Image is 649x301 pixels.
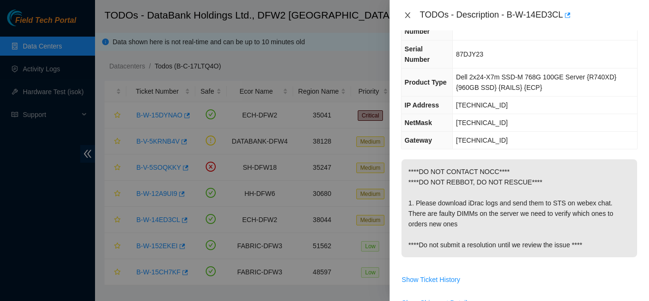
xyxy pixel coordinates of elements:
[405,45,430,63] span: Serial Number
[401,272,461,287] button: Show Ticket History
[405,78,447,86] span: Product Type
[456,101,508,109] span: [TECHNICAL_ID]
[456,73,617,91] span: Dell 2x24-X7m SSD-M 768G 100GE Server {R740XD} {960GB SSD} {RAILS} {ECP}
[405,101,439,109] span: IP Address
[401,159,637,257] p: ****DO NOT CONTACT NOCC**** ****DO NOT REBBOT, DO NOT RESCUE**** 1. Please download iDrac logs an...
[456,119,508,126] span: [TECHNICAL_ID]
[405,119,432,126] span: NetMask
[420,8,638,23] div: TODOs - Description - B-W-14ED3CL
[405,136,432,144] span: Gateway
[401,11,414,20] button: Close
[404,11,411,19] span: close
[456,50,484,58] span: 87DJY23
[402,274,460,285] span: Show Ticket History
[456,136,508,144] span: [TECHNICAL_ID]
